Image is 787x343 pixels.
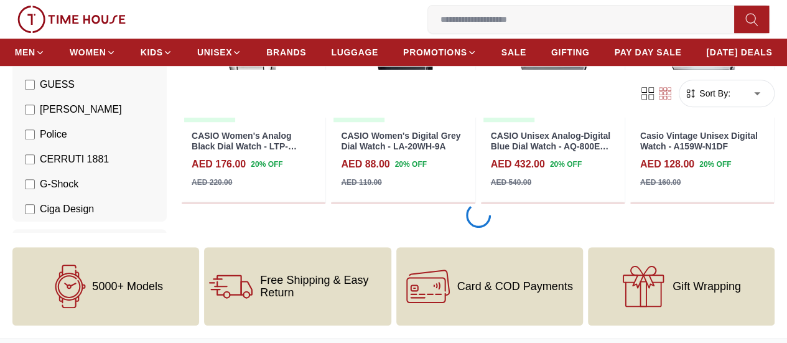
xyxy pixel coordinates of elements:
img: ... [17,6,126,33]
input: [PERSON_NAME] [25,105,35,115]
input: CERRUTI 1881 [25,154,35,164]
span: 20 % OFF [395,159,427,170]
span: MEN [15,46,35,59]
span: 20 % OFF [550,159,582,170]
a: WOMEN [70,41,116,63]
a: PROMOTIONS [403,41,477,63]
h4: AED 88.00 [341,157,389,172]
a: CASIO Women's Analog Black Dial Watch - LTP-1230D-1C [192,131,297,162]
a: SALE [501,41,526,63]
a: LUGGAGE [331,41,378,63]
a: KIDS [141,41,172,63]
span: KIDS [141,46,163,59]
a: UNISEX [197,41,241,63]
span: UNISEX [197,46,232,59]
span: 5000+ Models [92,280,163,293]
span: GUESS [40,77,75,92]
h4: AED 432.00 [491,157,545,172]
a: CASIO Unisex Analog-Digital Blue Dial Watch - AQ-800EB-2ADF [491,131,610,162]
div: AED 160.00 [640,177,681,188]
span: G-Shock [40,177,78,192]
a: BRANDS [266,41,306,63]
input: GUESS [25,80,35,90]
span: SALE [501,46,526,59]
div: AED 220.00 [192,177,232,188]
span: LUGGAGE [331,46,378,59]
a: Casio Vintage Unisex Digital Watch - A159W-N1DF [640,131,758,151]
button: Sort By: [684,87,730,100]
a: PAY DAY SALE [614,41,681,63]
a: [DATE] DEALS [706,41,772,63]
span: Free Shipping & Easy Return [260,274,386,299]
div: AED 110.00 [341,177,381,188]
span: GIFTING [551,46,590,59]
a: GIFTING [551,41,590,63]
h4: AED 128.00 [640,157,694,172]
span: Gift Wrapping [673,280,741,293]
span: PROMOTIONS [403,46,467,59]
input: Police [25,129,35,139]
span: BRANDS [266,46,306,59]
span: Sort By: [697,87,730,100]
input: G-Shock [25,179,35,189]
span: [PERSON_NAME] [40,102,122,117]
span: PAY DAY SALE [614,46,681,59]
button: Case Material [12,229,167,259]
span: [DATE] DEALS [706,46,772,59]
a: MEN [15,41,45,63]
span: Ciga Design [40,202,94,217]
span: CERRUTI 1881 [40,152,109,167]
span: Police [40,127,67,142]
span: 20 % OFF [699,159,731,170]
span: 20 % OFF [251,159,282,170]
input: Ciga Design [25,204,35,214]
div: AED 540.00 [491,177,531,188]
span: Card & COD Payments [457,280,573,293]
a: CASIO Women's Digital Grey Dial Watch - LA-20WH-9A [341,131,460,151]
span: WOMEN [70,46,106,59]
h4: AED 176.00 [192,157,246,172]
